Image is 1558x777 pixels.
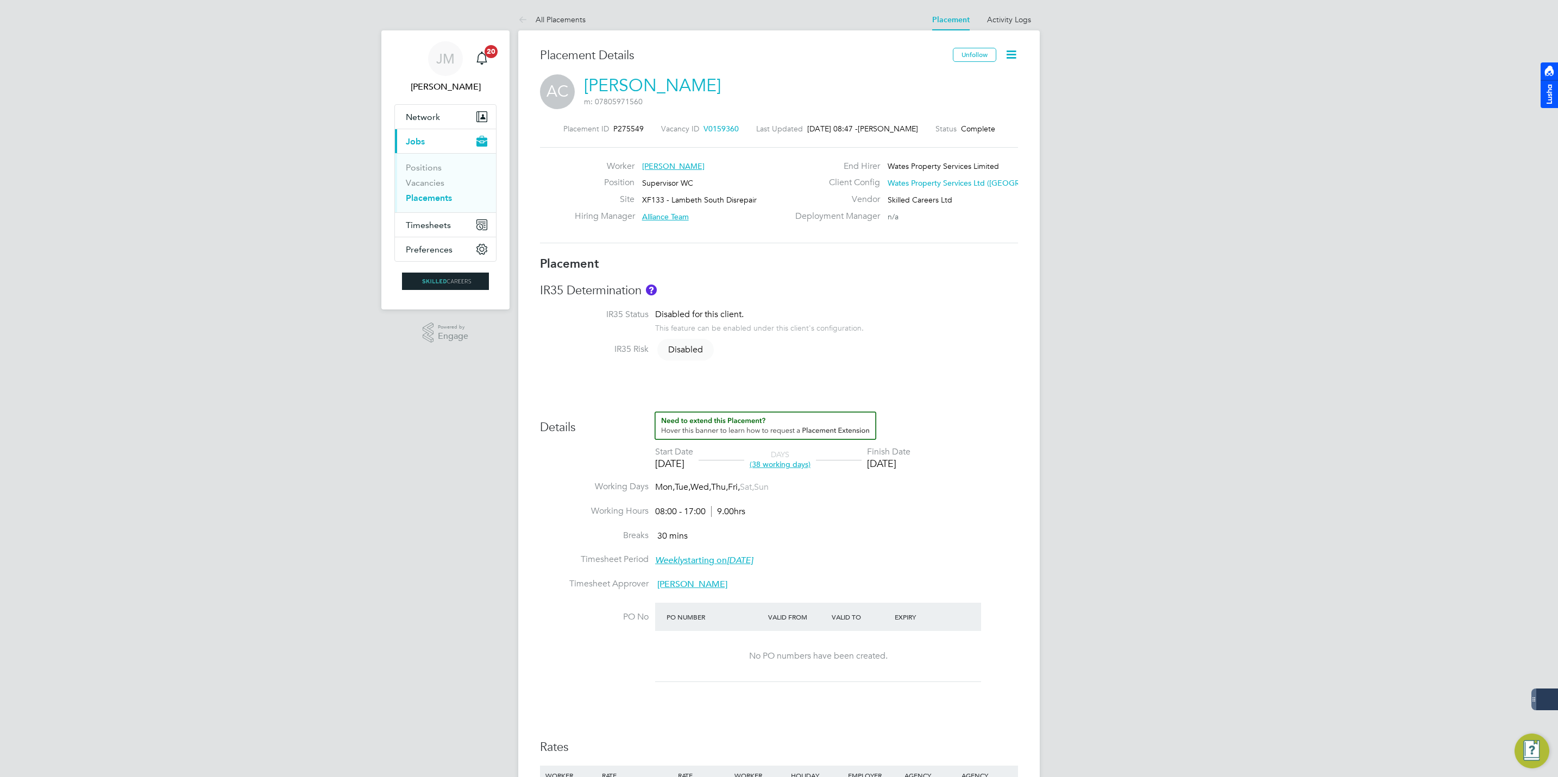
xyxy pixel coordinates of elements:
a: All Placements [518,15,586,24]
label: Vacancy ID [661,124,699,134]
label: PO No [540,611,649,623]
button: Engage Resource Center [1515,734,1549,768]
span: (38 working days) [750,459,811,469]
span: Sat, [740,482,754,492]
label: Site [575,194,634,205]
label: Last Updated [756,124,803,134]
label: Worker [575,161,634,172]
a: Placement [932,15,970,24]
label: IR35 Status [540,309,649,320]
label: Working Hours [540,506,649,517]
label: Client Config [789,177,880,188]
a: Vacancies [406,178,444,188]
span: Wates Property Services Ltd ([GEOGRAPHIC_DATA]… [888,178,1075,188]
span: JM [436,52,455,66]
div: Finish Date [867,446,910,458]
button: How to extend a Placement? [655,412,876,440]
button: Unfollow [953,48,996,62]
span: XF133 - Lambeth South Disrepair [642,195,757,205]
div: Valid To [829,607,893,627]
h3: Placement Details [540,48,945,64]
img: skilledcareers-logo-retina.png [402,273,489,290]
span: Timesheets [406,220,451,230]
span: 30 mins [657,530,688,541]
div: DAYS [744,450,816,469]
span: V0159360 [703,124,739,134]
button: Preferences [395,237,496,261]
label: Timesheet Approver [540,578,649,590]
div: Expiry [892,607,956,627]
label: End Hirer [789,161,880,172]
span: Jack McMurray [394,80,497,93]
a: JM[PERSON_NAME] [394,41,497,93]
button: About IR35 [646,285,657,295]
span: 20 [485,45,498,58]
span: Supervisor WC [642,178,693,188]
span: [PERSON_NAME] [642,161,705,171]
label: Deployment Manager [789,211,880,222]
em: Weekly [655,555,684,566]
div: Jobs [395,153,496,212]
label: Vendor [789,194,880,205]
span: Network [406,112,440,122]
div: Valid From [765,607,829,627]
div: PO Number [664,607,765,627]
span: Wates Property Services Limited [888,161,999,171]
span: Alliance Team [642,212,689,222]
b: Placement [540,256,599,271]
span: Powered by [438,323,468,332]
label: Placement ID [563,124,609,134]
span: [PERSON_NAME] [858,124,918,134]
a: Powered byEngage [423,323,469,343]
nav: Main navigation [381,30,510,309]
button: Network [395,105,496,129]
span: Preferences [406,244,453,255]
label: Breaks [540,530,649,541]
span: Disabled for this client. [655,309,744,320]
span: Tue, [675,482,690,492]
button: Timesheets [395,213,496,237]
span: [PERSON_NAME] [657,579,727,590]
a: 20 [471,41,493,76]
span: Disabled [657,339,714,361]
label: Timesheet Period [540,554,649,565]
span: Jobs [406,136,425,147]
label: Status [935,124,957,134]
button: Jobs [395,129,496,153]
span: m: 07805971560 [584,97,643,106]
span: [DATE] 08:47 - [807,124,858,134]
div: This feature can be enabled under this client's configuration. [655,320,864,333]
a: Placements [406,193,452,203]
div: 08:00 - 17:00 [655,506,745,517]
a: [PERSON_NAME] [584,75,721,96]
span: Complete [961,124,995,134]
span: Thu, [711,482,728,492]
em: [DATE] [727,555,753,566]
span: Mon, [655,482,675,492]
span: Skilled Careers Ltd [888,195,952,205]
a: Positions [406,162,442,173]
span: n/a [888,212,899,222]
a: Go to home page [394,273,497,290]
h3: Details [540,412,1018,435]
span: Wed, [690,482,711,492]
label: Hiring Manager [575,211,634,222]
h3: Rates [540,740,1018,755]
div: Start Date [655,446,693,458]
a: Activity Logs [987,15,1031,24]
div: [DATE] [867,457,910,470]
span: Engage [438,332,468,341]
span: 9.00hrs [711,506,745,517]
label: IR35 Risk [540,344,649,355]
span: P275549 [613,124,644,134]
div: [DATE] [655,457,693,470]
div: No PO numbers have been created. [666,650,970,662]
span: AC [540,74,575,109]
label: Working Days [540,481,649,492]
span: Fri, [728,482,740,492]
h3: IR35 Determination [540,283,1018,299]
label: Position [575,177,634,188]
span: Sun [754,482,769,492]
span: starting on [655,555,753,566]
